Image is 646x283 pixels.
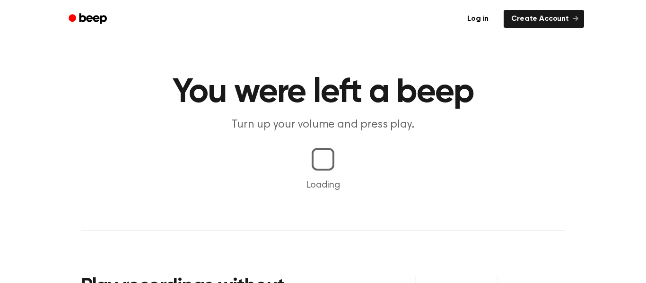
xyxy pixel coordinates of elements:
[81,76,565,110] h1: You were left a beep
[504,10,584,28] a: Create Account
[141,117,505,133] p: Turn up your volume and press play.
[11,178,635,192] p: Loading
[458,8,498,30] a: Log in
[62,10,115,28] a: Beep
